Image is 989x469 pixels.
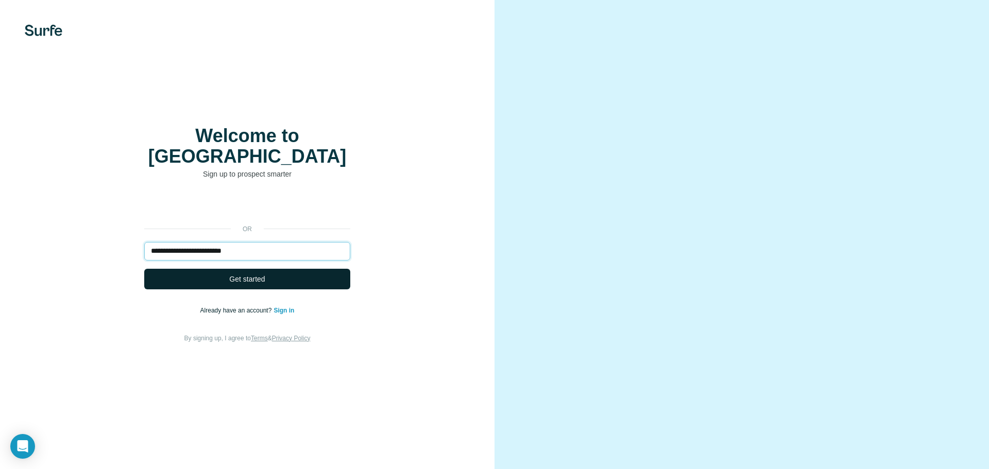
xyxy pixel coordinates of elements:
img: Surfe's logo [25,25,62,36]
a: Terms [251,335,268,342]
a: Sign in [274,307,294,314]
iframe: Sign in with Google Button [139,195,355,217]
button: Get started [144,269,350,289]
a: Privacy Policy [272,335,311,342]
span: Get started [229,274,265,284]
p: Sign up to prospect smarter [144,169,350,179]
div: Open Intercom Messenger [10,434,35,459]
h1: Welcome to [GEOGRAPHIC_DATA] [144,126,350,167]
p: or [231,224,264,234]
span: Already have an account? [200,307,274,314]
span: By signing up, I agree to & [184,335,311,342]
